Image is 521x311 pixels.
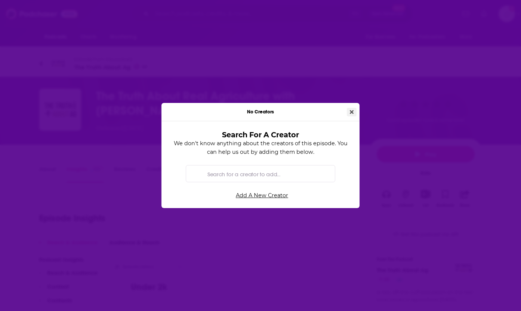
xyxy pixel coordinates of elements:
input: Search for a creator to add... [204,165,329,182]
a: Add A New Creator [173,187,351,204]
h3: Search For A Creator [182,130,339,139]
button: Close [347,108,357,116]
div: No Creators [161,103,360,121]
p: We don't know anything about the creators of this episode. You can help us out by adding them below. [170,139,351,156]
div: Search by entity type [186,165,335,182]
